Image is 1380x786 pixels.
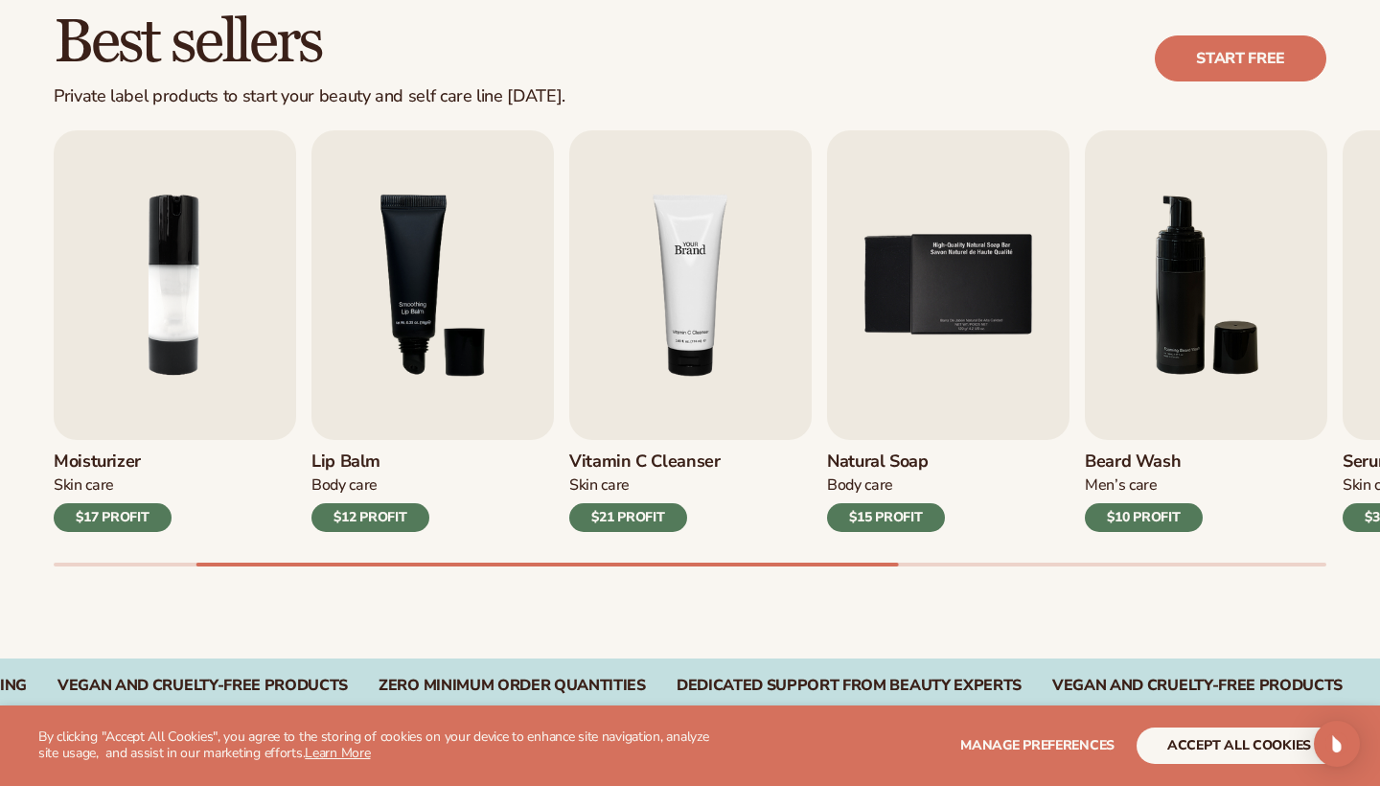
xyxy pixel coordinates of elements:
div: ZERO MINIMUM ORDER QUANTITIES [379,677,646,695]
h3: Beard Wash [1085,451,1203,473]
a: 4 / 9 [569,130,812,532]
div: VEGAN AND CRUELTY-FREE PRODUCTS [57,677,348,695]
a: 5 / 9 [827,130,1069,532]
a: Learn More [305,744,370,762]
div: $10 PROFIT [1085,503,1203,532]
a: Start free [1155,35,1326,81]
div: Body Care [311,475,429,496]
span: Manage preferences [960,736,1115,754]
img: Shopify Image 5 [569,130,812,440]
div: Private label products to start your beauty and self care line [DATE]. [54,86,565,107]
div: Vegan and Cruelty-Free Products [1052,677,1343,695]
div: $17 PROFIT [54,503,172,532]
button: Manage preferences [960,728,1115,764]
h2: Best sellers [54,11,565,75]
button: accept all cookies [1137,728,1342,764]
a: 6 / 9 [1085,130,1327,532]
div: Men’s Care [1085,475,1203,496]
a: 3 / 9 [311,130,554,532]
div: $15 PROFIT [827,503,945,532]
div: Open Intercom Messenger [1314,721,1360,767]
p: By clicking "Accept All Cookies", you agree to the storing of cookies on your device to enhance s... [38,729,721,762]
div: DEDICATED SUPPORT FROM BEAUTY EXPERTS [677,677,1022,695]
div: $12 PROFIT [311,503,429,532]
div: Skin Care [54,475,172,496]
div: Skin Care [569,475,721,496]
div: $21 PROFIT [569,503,687,532]
h3: Lip Balm [311,451,429,473]
a: 2 / 9 [54,130,296,532]
h3: Moisturizer [54,451,172,473]
div: Body Care [827,475,945,496]
h3: Vitamin C Cleanser [569,451,721,473]
h3: Natural Soap [827,451,945,473]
